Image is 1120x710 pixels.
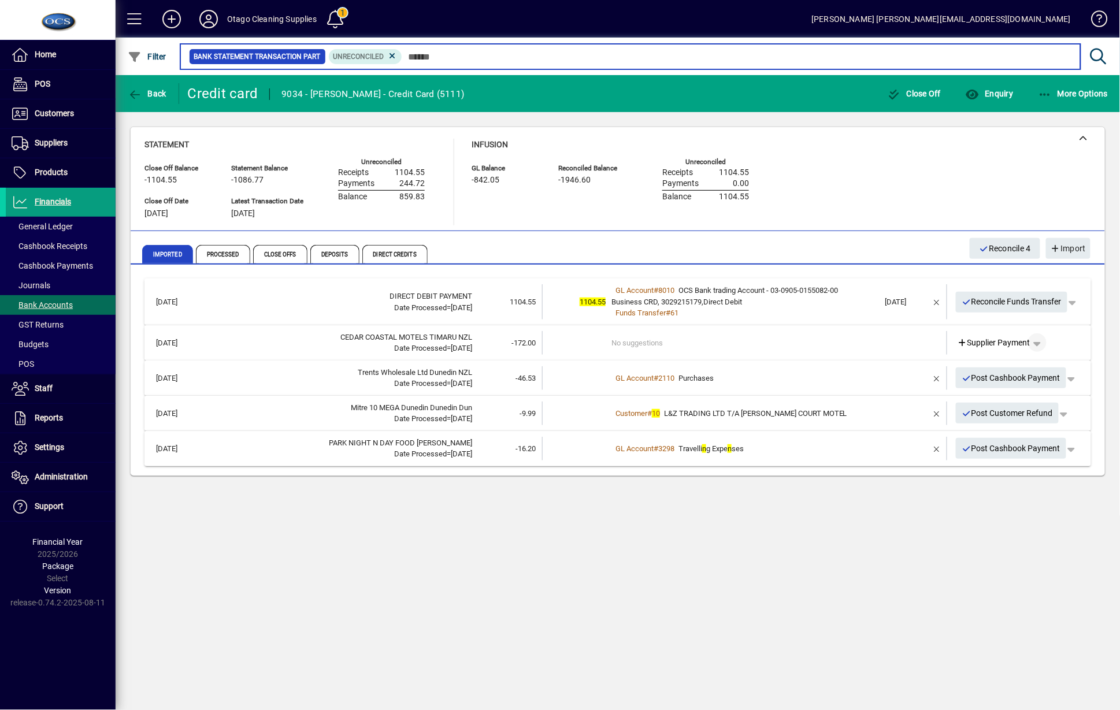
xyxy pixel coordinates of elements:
div: Mitre 10 MEGA Dunedin Dunedin Dun [205,402,473,414]
span: -16.20 [516,444,536,453]
em: n [702,444,706,453]
span: 1104.55 [719,192,749,202]
span: Version [44,586,72,595]
a: Knowledge Base [1082,2,1106,40]
a: GL Account#2110 [611,372,678,384]
span: Bank Accounts [12,300,73,310]
button: Remove [928,293,947,311]
button: Reconcile 4 [970,238,1040,259]
td: [DATE] [150,331,205,355]
span: More Options [1038,89,1108,98]
span: Receipts [662,168,693,177]
mat-chip: Reconciliation Status: Unreconciled [329,49,402,64]
span: 3298 [658,444,674,453]
div: Trents Wholesale Ltd Dunedin NZL [205,367,473,378]
span: POS [35,79,50,88]
span: -1086.77 [231,176,264,185]
em: n [728,444,732,453]
span: Support [35,501,64,511]
a: Products [6,158,116,187]
a: Budgets [6,334,116,354]
span: # [654,286,658,295]
span: 61 [670,308,678,317]
button: Add [153,9,190,29]
button: Back [125,83,169,104]
div: 9034 - [PERSON_NAME] - Credit Card (5111) [281,85,464,103]
span: -842.05 [472,176,499,185]
div: [PERSON_NAME] [PERSON_NAME][EMAIL_ADDRESS][DOMAIN_NAME] [811,10,1071,28]
span: Home [35,50,56,59]
div: Date Processed=28/08/25 [205,413,473,425]
a: Cashbook Payments [6,256,116,276]
span: [DATE] [144,209,168,218]
a: Cashbook Receipts [6,236,116,256]
mat-expansion-panel-header: [DATE]CEDAR COASTAL MOTELS TIMARU NZLDate Processed=[DATE]-172.00No suggestionsSupplier Payment [144,325,1091,360]
a: GST Returns [6,315,116,334]
span: Cashbook Payments [12,261,93,270]
span: Import [1051,239,1086,258]
span: L&Z TRADING LTD T/A [PERSON_NAME] COURT MOTEL [664,409,847,418]
span: Business CRD, 3029215179,Direct Debit [611,298,742,306]
em: 10 [652,409,660,418]
button: Remove [928,369,947,387]
span: 1104.55 [580,298,606,306]
a: Suppliers [6,129,116,158]
a: Customers [6,99,116,128]
span: # [654,444,658,453]
div: [DATE] [885,296,928,308]
span: Package [42,562,73,571]
span: Direct Credits [362,245,428,263]
td: [DATE] [150,402,205,425]
button: Remove [928,404,947,422]
div: Date Processed=30/08/25 [205,448,473,460]
span: Balance [662,192,691,202]
div: PARK NIGHT N DAY FOOD TIMARU NZL [205,437,473,449]
span: Travelli g Expe ses [678,444,744,453]
a: POS [6,70,116,99]
span: Products [35,168,68,177]
button: Profile [190,9,227,29]
span: Back [128,89,166,98]
div: Otago Cleaning Supplies [227,10,317,28]
span: # [647,409,652,418]
span: Close Off Date [144,198,214,205]
button: More Options [1035,83,1111,104]
span: -1946.60 [558,176,591,185]
a: Bank Accounts [6,295,116,315]
div: CEDAR COASTAL MOTELS TIMARU NZL [205,332,473,343]
a: General Ledger [6,217,116,236]
span: Post Customer Refund [962,404,1054,423]
span: # [654,374,658,382]
mat-expansion-panel-header: [DATE]Trents Wholesale Ltd Dunedin NZLDate Processed=[DATE]-46.53GL Account#2110PurchasesPost Cas... [144,360,1091,396]
span: -172.00 [512,339,536,347]
span: [DATE] [231,209,255,218]
button: Post Customer Refund [956,403,1059,423]
span: 1104.55 [510,298,536,306]
span: Deposits [310,245,359,263]
a: Settings [6,433,116,462]
span: Financial Year [33,537,83,547]
span: 1104.55 [395,168,425,177]
span: Reports [35,413,63,422]
td: [DATE] [150,284,205,319]
a: Administration [6,463,116,492]
span: Post Cashbook Payment [962,439,1061,458]
td: [DATE] [150,366,205,390]
span: Administration [35,472,88,481]
span: Latest Transaction Date [231,198,303,205]
span: -1104.55 [144,176,177,185]
a: Home [6,40,116,69]
div: Date Processed=23/08/25 [205,343,473,354]
button: Enquiry [962,83,1016,104]
span: Purchases [678,374,714,382]
span: Close Off [887,89,941,98]
a: Customer#10 [611,407,664,419]
span: Reconcile 4 [979,239,1031,258]
button: Reconcile Funds Transfer [956,292,1068,313]
span: GST Returns [12,320,64,329]
span: Customers [35,109,74,118]
span: Unreconciled [333,53,384,61]
span: POS [12,359,34,369]
span: 244.72 [399,179,425,188]
span: 8010 [658,286,674,295]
